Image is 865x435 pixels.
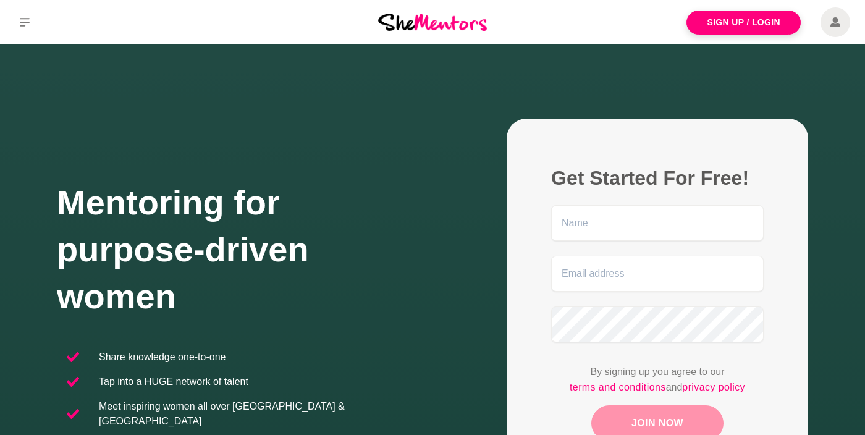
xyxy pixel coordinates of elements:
a: Sign Up / Login [686,11,801,35]
a: terms and conditions [570,379,666,395]
p: Tap into a HUGE network of talent [99,374,248,389]
img: She Mentors Logo [378,14,487,30]
input: Email address [551,256,764,292]
p: By signing up you agree to our and [551,365,764,395]
p: Share knowledge one-to-one [99,350,226,365]
p: Meet inspiring women all over [GEOGRAPHIC_DATA] & [GEOGRAPHIC_DATA] [99,399,423,429]
a: privacy policy [682,379,745,395]
h2: Get Started For Free! [551,166,764,190]
h1: Mentoring for purpose-driven women [57,179,432,320]
input: Name [551,205,764,241]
